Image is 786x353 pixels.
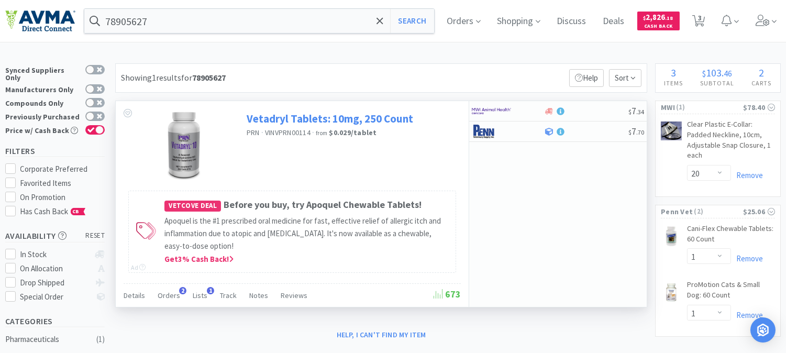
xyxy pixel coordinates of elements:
[628,128,632,136] span: $
[261,128,263,137] span: ·
[179,287,186,294] span: 2
[124,291,145,300] span: Details
[316,129,327,137] span: from
[329,128,377,137] strong: $0.029 / tablet
[688,18,710,27] a: 3
[247,128,260,137] a: PRN
[390,9,434,33] button: Search
[434,288,461,300] span: 673
[20,291,90,303] div: Special Order
[193,291,207,300] span: Lists
[731,253,763,263] a: Remove
[628,125,644,137] span: 7
[693,206,743,217] span: ( 2 )
[628,105,644,117] span: 7
[207,287,214,294] span: 1
[637,7,680,35] a: $2,826.18Cash Back
[687,280,775,304] a: ProMotion Cats & Small Dog: 60 Count
[750,317,776,343] div: Open Intercom Messenger
[181,72,226,83] span: for
[71,208,82,215] span: CB
[96,333,105,346] div: ( 1 )
[661,206,693,217] span: Penn Vet
[20,163,105,175] div: Corporate Preferred
[86,230,105,241] span: reset
[644,15,646,21] span: $
[569,69,604,87] p: Help
[553,17,591,26] a: Discuss
[5,84,80,93] div: Manufacturers Only
[164,201,221,212] span: Vetcove Deal
[247,112,413,126] a: Vetadryl Tablets: 10mg, 250 Count
[724,68,733,79] span: 46
[158,291,180,300] span: Orders
[472,124,511,139] img: e1133ece90fa4a959c5ae41b0808c578_9.png
[628,108,632,116] span: $
[20,206,86,216] span: Has Cash Back
[706,66,722,79] span: 103
[661,122,682,140] img: da0cf391ce4541d899496bde25215f0f_6780.png
[759,66,765,79] span: 2
[20,262,90,275] div: On Allocation
[281,291,307,300] span: Reviews
[636,108,644,116] span: . 34
[5,10,75,32] img: e4e33dab9f054f5782a47901c742baa9_102.png
[5,125,80,134] div: Price w/ Cash Back
[644,12,673,22] span: 2,826
[5,315,105,327] h5: Categories
[330,326,433,344] button: Help, I can't find my item
[249,291,268,300] span: Notes
[656,78,692,88] h4: Items
[84,9,434,33] input: Search by item, sku, manufacturer, ingredient, size...
[661,282,682,303] img: bbf8d950b56449de91fa5b3ffd12dbf2_159057.png
[472,103,511,119] img: f6b2451649754179b5b4e0c70c3f7cb0_2.png
[599,17,629,26] a: Deals
[692,68,743,78] div: .
[131,262,146,272] div: Ad
[636,128,644,136] span: . 70
[675,102,743,113] span: ( 1 )
[731,310,763,320] a: Remove
[20,248,90,261] div: In Stock
[692,78,743,88] h4: Subtotal
[743,78,780,88] h4: Carts
[265,128,311,137] span: VINVPRN00114
[609,69,641,87] span: Sort
[5,333,90,346] div: Pharmaceuticals
[687,119,775,164] a: Clear Plastic E-Collar: Padded Neckline, 10cm, Adjustable Snap Closure, 1 each
[661,102,675,113] span: MWI
[687,224,775,248] a: Cani-Flex Chewable Tablets: 60 Count
[731,170,763,180] a: Remove
[20,277,90,289] div: Drop Shipped
[5,230,105,242] h5: Availability
[192,72,226,83] strong: 78905627
[5,145,105,157] h5: Filters
[167,112,201,180] img: 558a7c2166944843a05a9d28d7fb18b5_120211.png
[644,24,673,30] span: Cash Back
[666,15,673,21] span: . 18
[5,112,80,120] div: Previously Purchased
[703,68,706,79] span: $
[5,98,80,107] div: Compounds Only
[121,71,226,85] div: Showing 1 results
[20,177,105,190] div: Favorited Items
[20,191,105,204] div: On Promotion
[5,65,80,81] div: Synced Suppliers Only
[743,102,775,113] div: $78.40
[220,291,237,300] span: Track
[671,66,677,79] span: 3
[312,128,314,137] span: ·
[661,226,682,247] img: bb34df12c7ec47668f72623dbdc7797b_157905.png
[743,206,775,217] div: $25.06
[164,215,450,252] p: Apoquel is the #1 prescribed oral medicine for fast, effective relief of allergic itch and inflam...
[164,254,234,264] span: Get 3 % Cash Back!
[164,197,450,213] h4: Before you buy, try Apoquel Chewable Tablets!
